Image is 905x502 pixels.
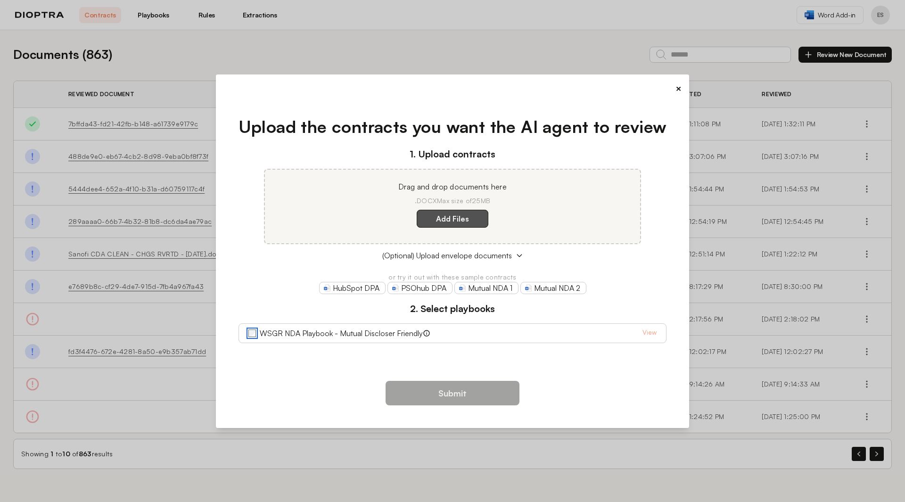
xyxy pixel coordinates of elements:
[675,82,682,95] button: ×
[239,272,667,282] p: or try it out with these sample contracts
[642,328,657,339] a: View
[239,114,667,140] h1: Upload the contracts you want the AI agent to review
[260,328,423,339] label: WSGR NDA Playbook - Mutual Discloser Friendly
[387,282,452,294] a: PSOhub DPA
[239,147,667,161] h3: 1. Upload contracts
[382,250,512,261] span: (Optional) Upload envelope documents
[239,250,667,261] button: (Optional) Upload envelope documents
[417,210,488,228] label: Add Files
[319,282,386,294] a: HubSpot DPA
[454,282,518,294] a: Mutual NDA 1
[276,181,629,192] p: Drag and drop documents here
[276,196,629,206] p: .DOCX Max size of 25MB
[386,381,519,405] button: Submit
[239,302,667,316] h3: 2. Select playbooks
[520,282,586,294] a: Mutual NDA 2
